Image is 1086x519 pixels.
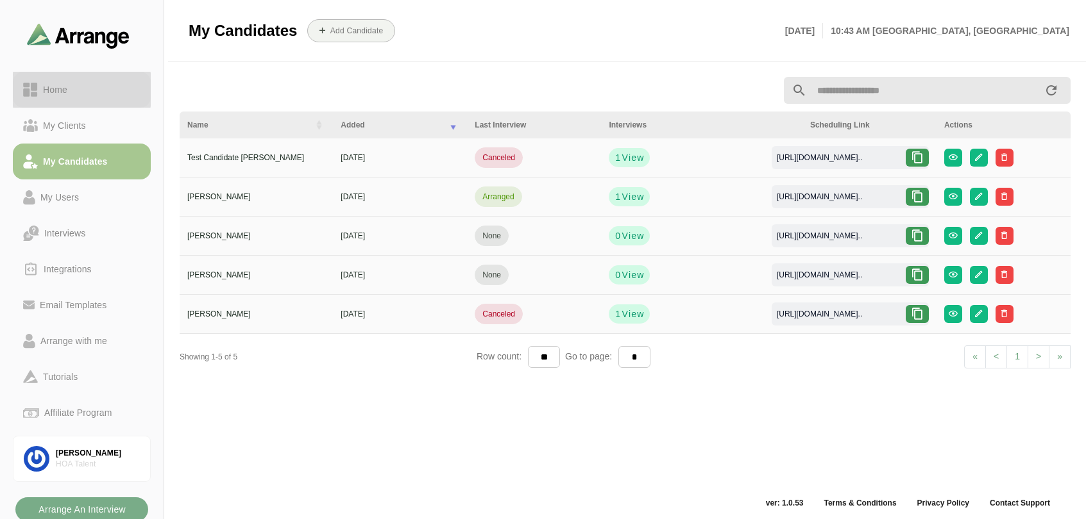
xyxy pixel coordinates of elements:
div: [DATE] [341,230,459,242]
button: 1View [609,304,650,324]
a: My Clients [13,108,151,144]
span: Row count: [477,351,528,361]
div: [PERSON_NAME] [187,191,325,202]
button: 0View [609,265,650,284]
strong: 1 [615,151,621,164]
div: Arrange with me [35,333,112,349]
a: Tutorials [13,359,151,395]
a: Email Templates [13,287,151,323]
div: Email Templates [35,297,112,313]
div: None [482,269,501,281]
img: arrangeai-name-small-logo.4d2b8aee.svg [27,23,130,48]
div: Affiliate Program [39,405,117,420]
b: Add Candidate [330,26,384,35]
div: Last Interview [475,119,593,131]
span: Go to page: [560,351,618,361]
a: My Candidates [13,144,151,179]
a: [PERSON_NAME]HOA Talent [13,436,151,482]
div: [PERSON_NAME] [56,448,140,459]
div: arranged [482,191,514,202]
div: [URL][DOMAIN_NAME].. [767,308,872,320]
div: Interviews [609,119,795,131]
strong: 1 [615,190,621,203]
div: [PERSON_NAME] [187,308,325,320]
div: [PERSON_NAME] [187,269,325,281]
div: Home [38,82,72,97]
div: Showing 1-5 of 5 [180,351,477,363]
div: [URL][DOMAIN_NAME].. [767,191,872,202]
button: 0View [609,226,650,245]
div: [DATE] [341,152,459,163]
div: Name [187,119,306,131]
strong: 0 [615,229,621,242]
strong: 1 [615,308,621,320]
div: [DATE] [341,269,459,281]
a: Integrations [13,251,151,287]
div: Scheduling Link [810,119,929,131]
div: My Clients [38,118,91,133]
div: Actions [944,119,1063,131]
div: canceled [482,308,515,320]
a: Interviews [13,215,151,251]
button: Add Candidate [307,19,395,42]
a: Affiliate Program [13,395,151,431]
div: [PERSON_NAME] [187,230,325,242]
button: 1View [609,187,650,206]
span: View [621,308,644,320]
div: Test Candidate [PERSON_NAME] [187,152,325,163]
div: [DATE] [341,308,459,320]
a: My Users [13,179,151,215]
div: Added [341,119,440,131]
div: Tutorials [38,369,83,384]
strong: 0 [615,268,621,281]
div: Interviews [39,226,90,241]
span: View [621,151,644,164]
a: Terms & Conditions [813,498,906,508]
a: Arrange with me [13,323,151,359]
div: canceled [482,152,515,163]
span: View [621,268,644,281]
a: Privacy Policy [907,498,980,508]
div: HOA Talent [56,459,140,470]
p: 10:43 AM [GEOGRAPHIC_DATA], [GEOGRAPHIC_DATA] [823,23,1069,38]
div: None [482,230,501,242]
a: Home [13,72,151,108]
div: [DATE] [341,191,459,202]
span: My Candidates [189,21,297,40]
div: My Candidates [38,154,113,169]
div: My Users [35,190,84,205]
div: Integrations [38,261,97,277]
span: ver: 1.0.53 [756,498,814,508]
span: View [621,190,644,203]
div: [URL][DOMAIN_NAME].. [767,269,872,281]
div: [URL][DOMAIN_NAME].. [767,152,872,163]
a: Contact Support [980,498,1060,508]
i: appended action [1044,83,1059,98]
button: 1View [609,148,650,167]
span: View [621,229,644,242]
p: [DATE] [785,23,823,38]
div: [URL][DOMAIN_NAME].. [767,230,872,242]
